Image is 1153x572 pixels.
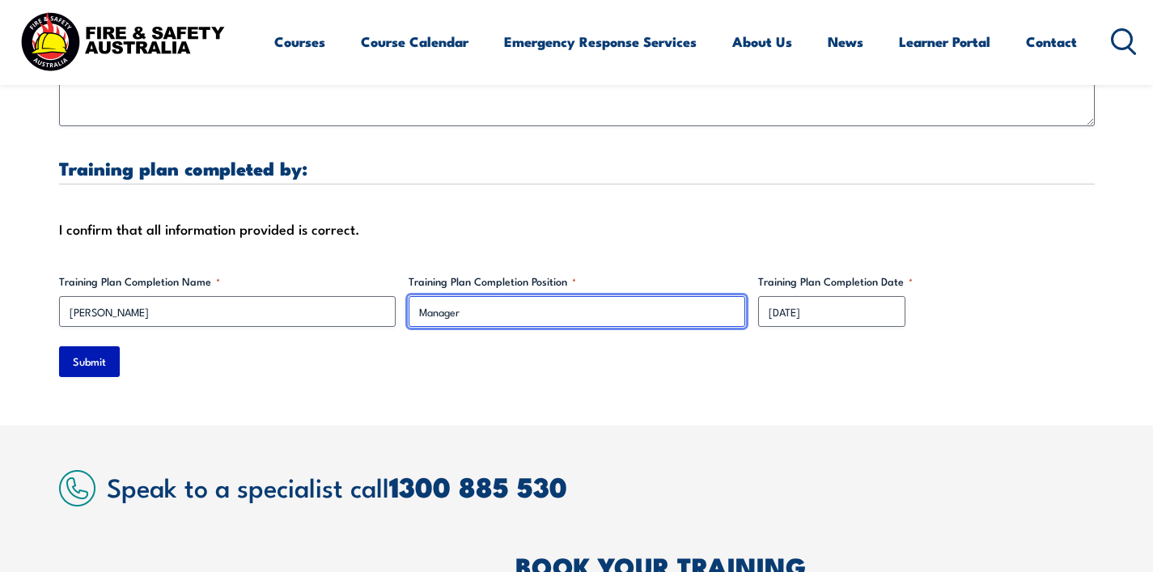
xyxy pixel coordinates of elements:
label: Training Plan Completion Position [409,273,745,290]
a: Contact [1026,20,1077,63]
input: dd/mm/yyyy [758,296,905,327]
a: Courses [274,20,325,63]
a: Course Calendar [361,20,468,63]
h3: Training plan completed by: [59,159,1095,177]
a: Learner Portal [899,20,990,63]
a: 1300 885 530 [389,464,567,507]
a: About Us [732,20,792,63]
label: Training Plan Completion Date [758,273,1095,290]
div: I confirm that all information provided is correct. [59,217,1095,241]
input: Submit [59,346,120,377]
label: Training Plan Completion Name [59,273,396,290]
a: Emergency Response Services [504,20,697,63]
h2: Speak to a specialist call [107,472,1095,501]
a: News [828,20,863,63]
